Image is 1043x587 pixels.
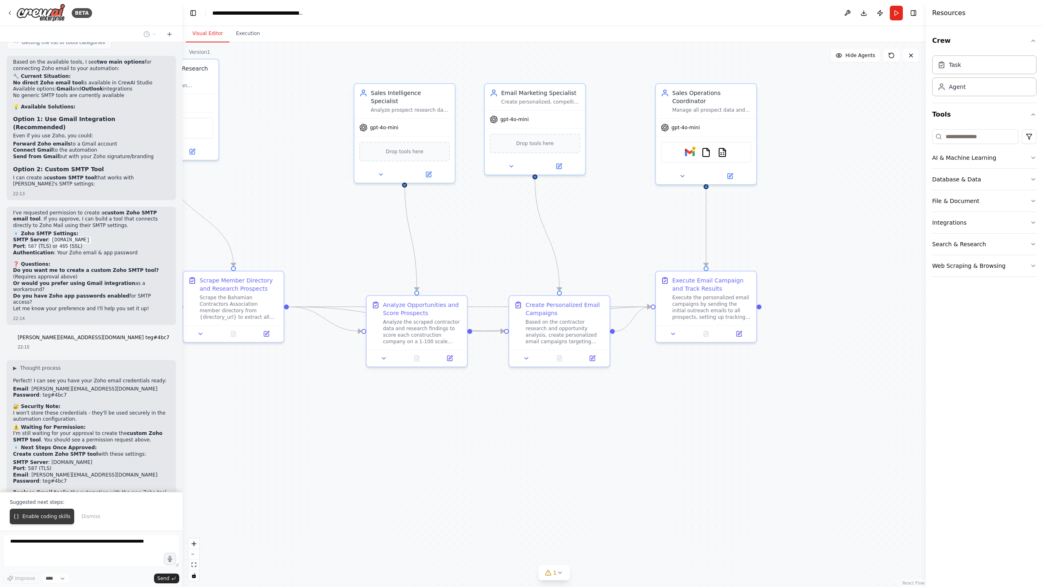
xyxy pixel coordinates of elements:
strong: Gmail [56,86,72,92]
li: : [PERSON_NAME][EMAIL_ADDRESS][DOMAIN_NAME] [13,472,169,479]
button: No output available [216,329,251,339]
button: toggle interactivity [189,570,199,581]
button: Visual Editor [186,25,229,42]
span: Send [157,575,169,582]
strong: Forward Zoho emails [13,141,71,147]
button: Open in side panel [169,147,215,157]
span: Drop tools here [386,148,424,156]
button: Hide left sidebar [187,7,199,19]
p: I won't store these credentials - they'll be used securely in the automation configuration. [13,410,169,423]
g: Edge from fec6f9cf-9535-4481-9178-f9b5134fb46b to d4d68823-3df5-4e7d-858c-7b71c9dd9cc6 [289,303,361,335]
li: : [13,237,169,243]
g: Edge from c58da556-69f9-4512-96a9-d59a1eda797a to 9e28d17c-1dc8-4e3d-bd6d-c349aa578b85 [702,189,710,266]
strong: Password [13,392,40,398]
div: Analyze the scraped contractor data and research findings to score each construction company on a... [383,319,462,345]
div: Scrape Member Directory and Research Prospects [200,276,279,293]
strong: ⚠️ Waiting for Permission: [13,424,86,430]
button: Open in side panel [405,170,451,179]
button: Hide right sidebar [908,7,919,19]
g: Edge from 7b052c52-0d1d-4f5c-a35a-3f60f2e1bf2d to fec6f9cf-9535-4481-9178-f9b5134fb46b [164,165,238,266]
img: FileReadTool [701,148,711,157]
div: 22:13 [13,191,169,197]
strong: Port [13,243,25,249]
div: Scrape the Bahamian Contractors Association member directory from {directory_url} to extract all ... [200,294,279,320]
button: Hide Agents [831,49,880,62]
strong: two main options [97,59,145,65]
button: Enable coding skills [10,509,74,524]
p: Suggested next steps: [10,499,173,505]
code: 465 [57,243,70,250]
button: Switch to previous chat [140,29,160,39]
button: No output available [689,329,724,339]
strong: Password [13,478,40,484]
strong: Authentication [13,250,54,256]
div: Execute Email Campaign and Track Results [672,276,751,293]
p: Even if you use Zoho, you could: [13,133,169,139]
div: Create Personalized Email CampaignsBased on the contractor research and opportunity analysis, cre... [508,295,610,367]
button: No output available [400,353,434,363]
button: Open in side panel [578,353,606,363]
span: 1 [553,569,557,577]
strong: SMTP Server [13,459,48,465]
div: Create personalized, compelling cold emails for {prospect_name} at {company_name} that book meeti... [501,99,580,105]
span: Improve [15,575,35,582]
button: Open in side panel [707,171,753,181]
span: gpt-4o-mini [500,116,529,123]
strong: 💡 Available Solutions: [13,104,75,110]
button: ▶Thought process [13,365,61,371]
button: Integrations [932,212,1036,233]
strong: Or would you prefer using Gmail integration [13,280,135,286]
li: : [PERSON_NAME][EMAIL_ADDRESS][DOMAIN_NAME] [13,386,169,393]
span: ▶ [13,365,17,371]
strong: Do you have Zoho app passwords enabled [13,293,130,299]
div: Based on the contractor research and opportunity analysis, create personalized email campaigns ta... [526,319,605,345]
g: Edge from d4d68823-3df5-4e7d-858c-7b71c9dd9cc6 to 502f6cc3-3fc6-4b7a-9c47-779f774e899b [472,327,504,335]
p: I can create a that works with [PERSON_NAME]'s SMTP settings: [13,175,169,188]
li: is available in CrewAI Studio [13,80,169,86]
div: React Flow controls [189,538,199,581]
button: Improve [3,573,39,584]
button: Open in side panel [252,329,280,339]
strong: Outlook [81,86,103,92]
strong: Do you want me to create a custom Zoho SMTP tool? [13,267,159,273]
p: in the automation with the new Zoho tool [13,490,169,496]
div: Version 1 [189,49,210,55]
strong: 🔧 Current Situation: [13,73,71,79]
p: I'm still waiting for your approval to create the . You should see a permission request above. [13,430,169,443]
g: Edge from 502f6cc3-3fc6-4b7a-9c47-779f774e899b to 9e28d17c-1dc8-4e3d-bd6d-c349aa578b85 [615,303,651,335]
button: Web Scraping & Browsing [932,255,1036,276]
strong: Connect Gmail [13,147,53,153]
div: Sales Intelligence SpecialistAnalyze prospect research data for {company_name} and score opportun... [354,83,455,183]
g: Edge from 5615bafb-f243-4288-be18-cd37e983156d to d4d68823-3df5-4e7d-858c-7b71c9dd9cc6 [400,179,421,291]
strong: Email [13,472,28,478]
img: Logo [16,4,65,22]
strong: 📧 Next Steps Once Approved: [13,445,97,450]
button: Start a new chat [163,29,176,39]
span: Hide Agents [845,52,875,59]
li: : [DOMAIN_NAME] [13,459,169,466]
div: Execute the personalized email campaigns by sending the initial outreach emails to all prospects,... [672,294,751,320]
li: : 587 (TLS) [13,466,169,472]
button: fit view [189,560,199,570]
div: Sales Operations CoordinatorManage all prospect data and activities by processing prospect inform... [655,83,757,185]
strong: Port [13,466,25,471]
code: 587 [26,243,39,250]
span: gpt-4o-mini [671,124,700,131]
span: Enable coding skills [22,513,70,520]
li: to the automation [13,147,169,154]
p: I've requested permission to create a . If you approve, I can build a tool that connects directly... [13,210,169,229]
div: Integrations [932,218,966,227]
h4: Resources [932,8,966,18]
div: AI & Machine Learning [932,154,996,162]
p: Perfect! I can see you have your Zoho email credentials ready: [13,378,169,384]
button: zoom in [189,538,199,549]
nav: breadcrumb [212,9,304,17]
strong: custom Zoho SMTP email tool [13,210,157,222]
button: Database & Data [932,169,1036,190]
li: for SMTP access? [13,293,169,306]
img: CSVSearchTool [717,148,727,157]
div: 22:14 [13,316,169,322]
div: Analyze Opportunities and Score ProspectsAnalyze the scraped contractor data and research finding... [366,295,468,367]
button: Send [154,574,179,583]
li: No generic SMTP tools are currently available [13,93,169,99]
